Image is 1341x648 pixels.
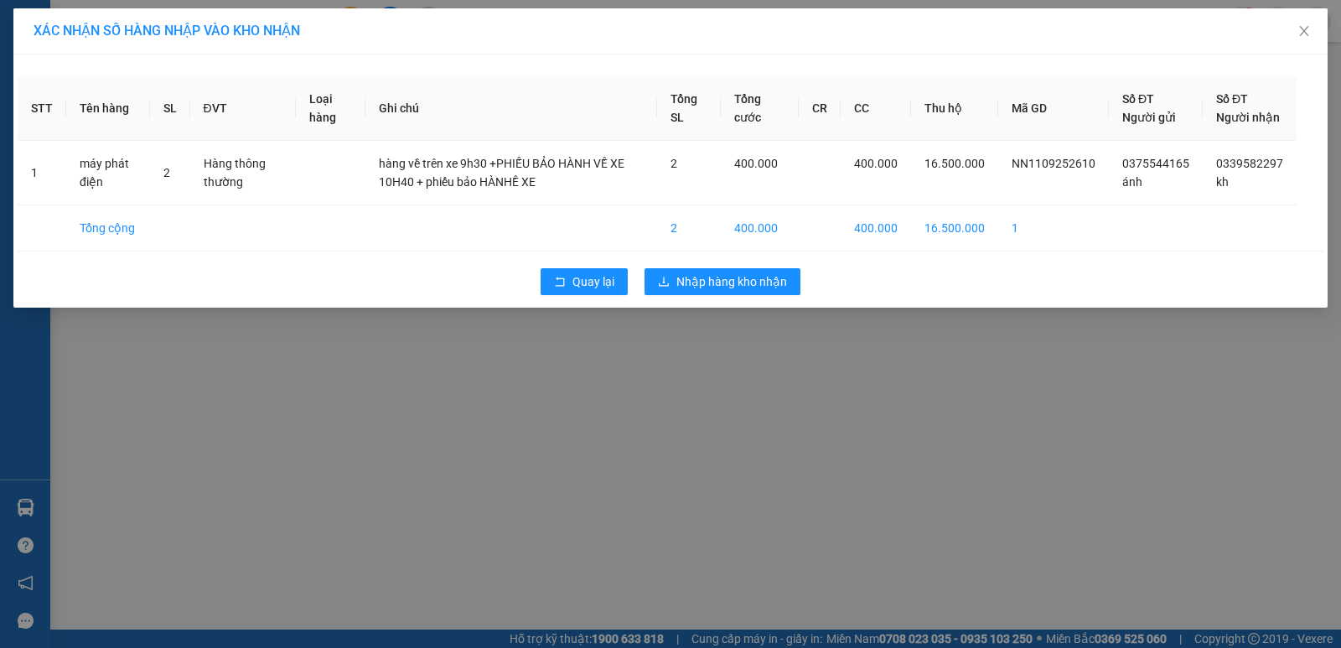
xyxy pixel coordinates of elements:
td: 400.000 [721,205,799,251]
td: máy phát điện [66,141,150,205]
td: Hàng thông thường [190,141,296,205]
th: SL [150,76,190,141]
button: Close [1281,8,1328,55]
th: Tên hàng [66,76,150,141]
span: hàng về trên xe 9h30 +PHIẾU BẢO HÀNH VỀ XE 10H40 + phiếu bảo HÀNHỀ XE [379,157,624,189]
span: 400.000 [734,157,778,170]
th: ĐVT [190,76,296,141]
span: 2 [163,166,170,179]
span: Số ĐT [1122,92,1154,106]
th: Loại hàng [296,76,365,141]
span: kh [1216,175,1229,189]
span: XÁC NHẬN SỐ HÀNG NHẬP VÀO KHO NHẬN [34,23,300,39]
th: STT [18,76,66,141]
span: 2 [670,157,677,170]
span: 16.500.000 [924,157,985,170]
span: Số ĐT [1216,92,1248,106]
th: CC [841,76,911,141]
span: 0375544165 [1122,157,1189,170]
span: download [658,276,670,289]
span: 0339582297 [1216,157,1283,170]
th: CR [799,76,841,141]
th: Thu hộ [911,76,998,141]
span: 400.000 [854,157,898,170]
td: 1 [18,141,66,205]
th: Tổng cước [721,76,799,141]
span: Người gửi [1122,111,1176,124]
td: 2 [657,205,721,251]
th: Mã GD [998,76,1109,141]
th: Tổng SL [657,76,721,141]
button: rollbackQuay lại [541,268,628,295]
td: 16.500.000 [911,205,998,251]
span: Quay lại [572,272,614,291]
span: rollback [554,276,566,289]
td: 1 [998,205,1109,251]
span: Nhập hàng kho nhận [676,272,787,291]
th: Ghi chú [365,76,657,141]
button: downloadNhập hàng kho nhận [645,268,800,295]
span: NN1109252610 [1012,157,1095,170]
span: close [1297,24,1311,38]
span: ánh [1122,175,1142,189]
td: 400.000 [841,205,911,251]
td: Tổng cộng [66,205,150,251]
span: Người nhận [1216,111,1280,124]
